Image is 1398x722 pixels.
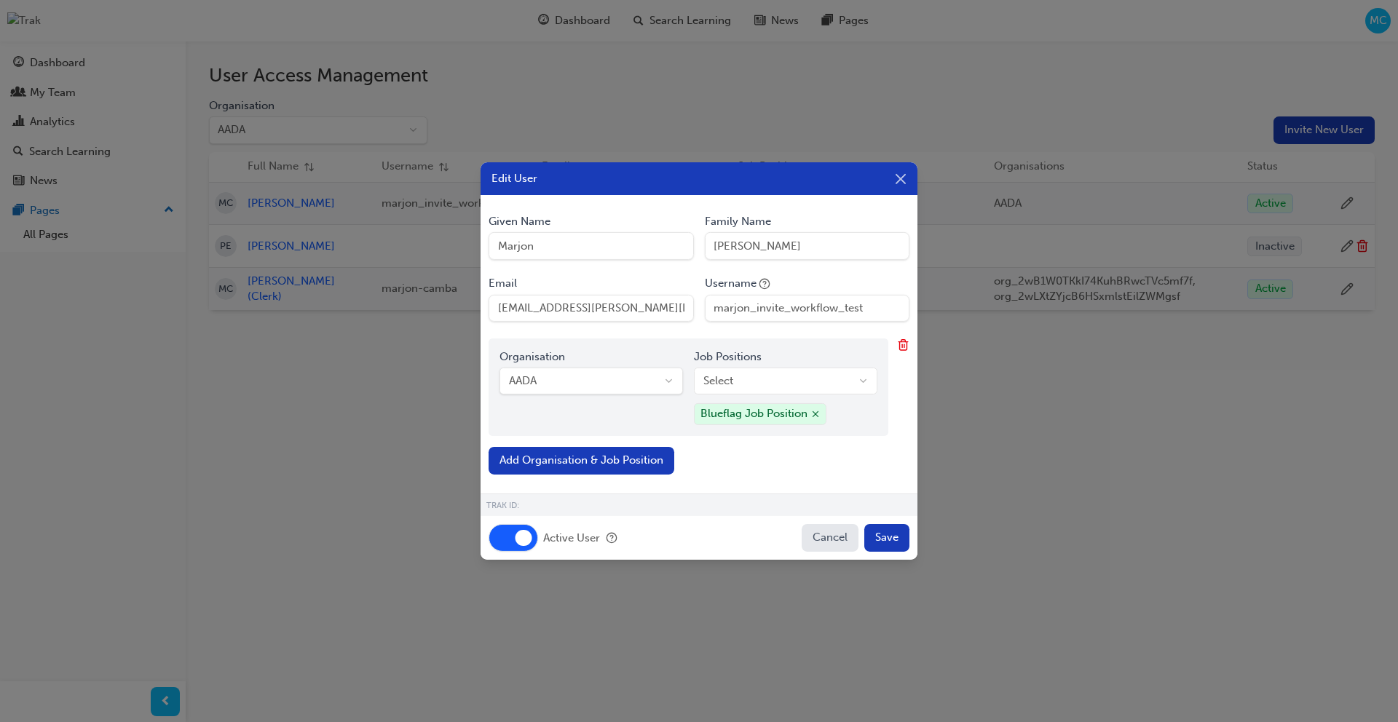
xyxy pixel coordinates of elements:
[543,532,600,544] label: Active User
[489,447,674,475] button: Add Organisation & Job Position
[481,494,917,516] div: TRAK ID:
[694,349,762,365] label: Job Positions
[489,214,550,229] label: Given Name
[491,173,907,184] h2: Edit User
[705,214,771,229] label: Family Name
[802,524,858,552] button: Cancel
[864,524,909,552] button: Save
[703,373,733,389] span: Select
[694,402,826,425] span: Blueflag Job Position
[499,349,565,365] label: Organisation
[489,276,517,291] label: Email
[705,276,757,291] label: Username
[694,368,877,395] button: Select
